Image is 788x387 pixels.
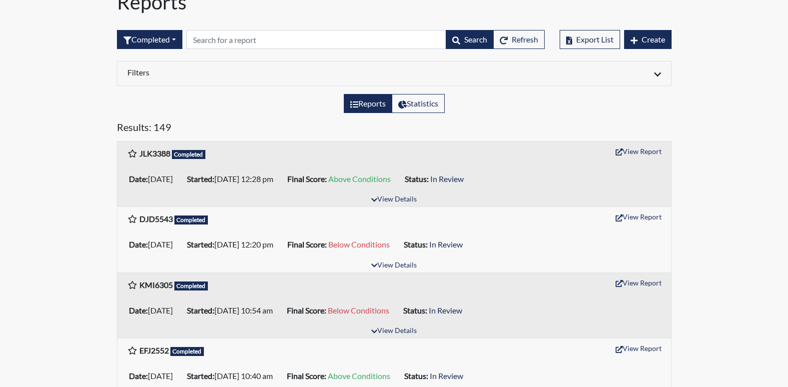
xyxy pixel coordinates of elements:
b: Date: [129,174,148,183]
span: Search [464,34,487,44]
span: Below Conditions [328,305,389,315]
div: Filter by interview status [117,30,182,49]
span: In Review [429,305,462,315]
li: [DATE] [125,368,183,384]
button: View Report [611,209,666,224]
li: [DATE] [125,171,183,187]
span: Above Conditions [328,371,390,380]
b: Status: [404,239,428,249]
input: Search by Registration ID, Interview Number, or Investigation Name. [186,30,446,49]
button: View Report [611,340,666,356]
button: View Report [611,143,666,159]
b: JLK3388 [139,148,170,158]
b: Final Score: [287,371,326,380]
button: Search [446,30,494,49]
b: Started: [187,371,214,380]
button: View Details [367,259,421,272]
b: Status: [403,305,427,315]
b: Date: [129,305,148,315]
span: Completed [174,215,208,224]
b: EFJ2552 [139,345,169,355]
b: Date: [129,371,148,380]
span: Above Conditions [328,174,391,183]
li: [DATE] [125,302,183,318]
b: Date: [129,239,148,249]
b: Final Score: [287,174,327,183]
button: View Details [367,193,421,206]
h6: Filters [127,67,387,77]
span: In Review [430,371,463,380]
span: In Review [429,239,463,249]
b: Started: [187,174,214,183]
span: Create [642,34,665,44]
div: Click to expand/collapse filters [120,67,669,79]
button: Create [624,30,672,49]
li: [DATE] [125,236,183,252]
span: Export List [576,34,614,44]
li: [DATE] 10:40 am [183,368,283,384]
b: Status: [405,174,429,183]
button: Completed [117,30,182,49]
span: Refresh [512,34,538,44]
span: In Review [430,174,464,183]
button: Refresh [493,30,545,49]
li: [DATE] 12:28 pm [183,171,283,187]
span: Below Conditions [328,239,390,249]
b: Status: [404,371,428,380]
b: Final Score: [287,239,327,249]
h5: Results: 149 [117,121,672,137]
span: Completed [172,150,206,159]
button: View Report [611,275,666,290]
label: View the list of reports [344,94,392,113]
li: [DATE] 10:54 am [183,302,283,318]
b: DJD5543 [139,214,173,223]
b: KMI6305 [139,280,173,289]
button: Export List [560,30,620,49]
span: Completed [174,281,208,290]
b: Started: [187,305,214,315]
li: [DATE] 12:20 pm [183,236,283,252]
label: View statistics about completed interviews [392,94,445,113]
b: Started: [187,239,214,249]
span: Completed [170,347,204,356]
b: Final Score: [287,305,326,315]
button: View Details [367,324,421,338]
